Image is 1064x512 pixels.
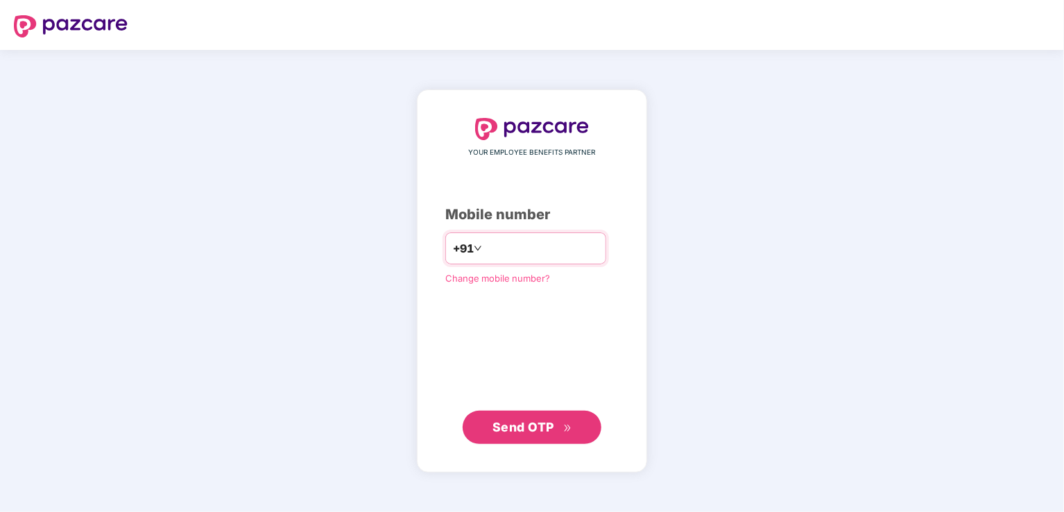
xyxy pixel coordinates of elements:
[14,15,128,37] img: logo
[445,204,619,225] div: Mobile number
[475,118,589,140] img: logo
[445,273,550,284] a: Change mobile number?
[563,424,572,433] span: double-right
[469,147,596,158] span: YOUR EMPLOYEE BENEFITS PARTNER
[463,411,601,444] button: Send OTPdouble-right
[453,240,474,257] span: +91
[492,420,554,434] span: Send OTP
[474,244,482,253] span: down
